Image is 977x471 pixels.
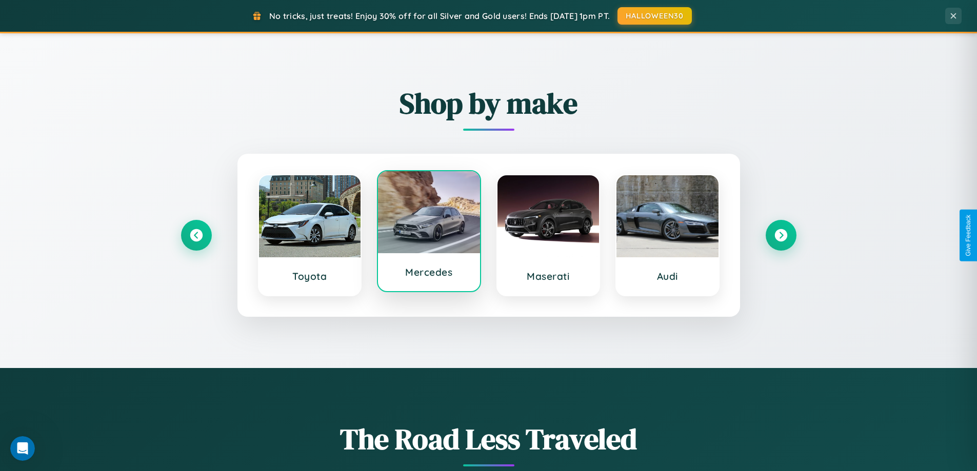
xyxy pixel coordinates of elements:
[10,436,35,461] iframe: Intercom live chat
[627,270,708,282] h3: Audi
[388,266,470,278] h3: Mercedes
[269,11,610,21] span: No tricks, just treats! Enjoy 30% off for all Silver and Gold users! Ends [DATE] 1pm PT.
[181,419,796,459] h1: The Road Less Traveled
[508,270,589,282] h3: Maserati
[617,7,692,25] button: HALLOWEEN30
[181,84,796,123] h2: Shop by make
[965,215,972,256] div: Give Feedback
[269,270,351,282] h3: Toyota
